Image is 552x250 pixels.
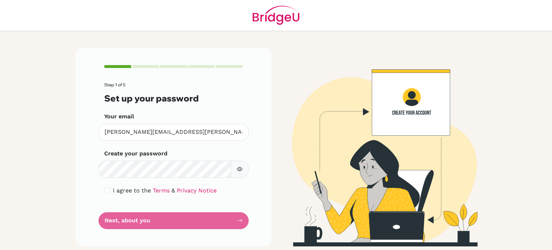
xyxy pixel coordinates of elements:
label: Your email [104,112,134,121]
span: I agree to the [113,187,151,194]
label: Create your password [104,149,167,158]
a: Terms [153,187,170,194]
span: Step 1 of 5 [104,82,125,87]
span: & [171,187,175,194]
a: Privacy Notice [177,187,217,194]
input: Insert your email* [98,124,249,141]
h3: Set up your password [104,93,243,104]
